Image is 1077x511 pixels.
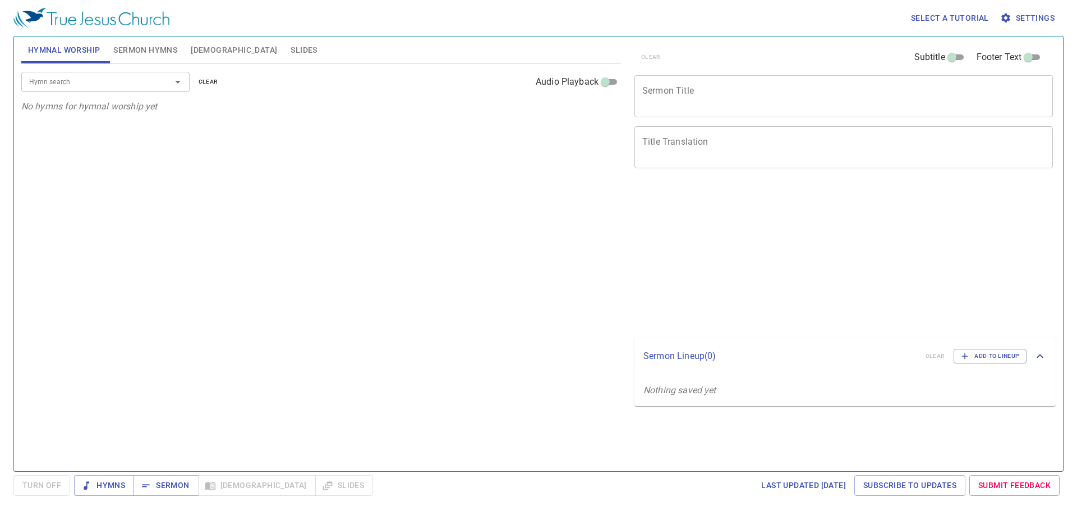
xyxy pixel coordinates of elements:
[978,478,1051,492] span: Submit Feedback
[977,50,1022,64] span: Footer Text
[761,478,846,492] span: Last updated [DATE]
[998,8,1059,29] button: Settings
[536,75,599,89] span: Audio Playback
[906,8,993,29] button: Select a tutorial
[113,43,177,57] span: Sermon Hymns
[192,75,225,89] button: clear
[961,351,1019,361] span: Add to Lineup
[863,478,956,492] span: Subscribe to Updates
[191,43,277,57] span: [DEMOGRAPHIC_DATA]
[757,475,850,496] a: Last updated [DATE]
[142,478,189,492] span: Sermon
[21,101,158,112] i: No hymns for hymnal worship yet
[199,77,218,87] span: clear
[969,475,1060,496] a: Submit Feedback
[954,349,1027,363] button: Add to Lineup
[134,475,198,496] button: Sermon
[643,349,917,363] p: Sermon Lineup ( 0 )
[83,478,125,492] span: Hymns
[291,43,317,57] span: Slides
[911,11,989,25] span: Select a tutorial
[74,475,134,496] button: Hymns
[914,50,945,64] span: Subtitle
[643,385,716,395] i: Nothing saved yet
[1002,11,1055,25] span: Settings
[170,74,186,90] button: Open
[634,338,1056,375] div: Sermon Lineup(0)clearAdd to Lineup
[630,180,970,333] iframe: from-child
[854,475,965,496] a: Subscribe to Updates
[13,8,169,28] img: True Jesus Church
[28,43,100,57] span: Hymnal Worship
